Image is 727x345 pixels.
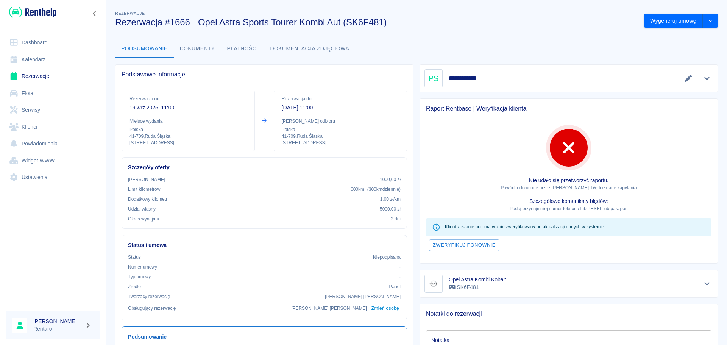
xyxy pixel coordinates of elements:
p: Limit kilometrów [128,186,160,193]
p: 5000,00 zł [380,206,401,212]
p: Tworzący rezerwację [128,293,170,300]
p: 600 km [351,186,401,193]
div: PS [424,69,443,87]
span: Notatki do rezerwacji [426,310,711,318]
p: [PERSON_NAME] [PERSON_NAME] [291,305,367,312]
p: Status [128,254,141,261]
h6: Podsumowanie [128,333,401,341]
h6: Szczegóły oferty [128,164,401,172]
a: Renthelp logo [6,6,56,19]
button: Edytuj dane [682,73,695,84]
p: Rezerwacja od [129,95,247,102]
h6: Status i umowa [128,241,401,249]
p: Rezerwacja do [282,95,399,102]
button: Zwiń nawigację [89,9,100,19]
a: Kalendarz [6,51,100,68]
a: Ustawienia [6,169,100,186]
h6: Opel Astra Kombi Kobalt [449,276,506,283]
span: Raport Rentbase | Weryfikacja klienta [426,105,711,112]
p: - [399,264,401,270]
p: [STREET_ADDRESS] [282,140,399,146]
a: Powiadomienia [6,135,100,152]
span: Podstawowe informacje [122,71,407,78]
p: SK6F481 [449,283,506,291]
a: Dashboard [6,34,100,51]
h3: Rezerwacja #1666 - Opel Astra Sports Tourer Kombi Aut (SK6F481) [115,17,638,28]
p: 41-709 , Ruda Śląska [282,133,399,140]
p: Szczegółowe komunikaty błędów: [426,197,711,205]
span: ( 300 km dziennie ) [367,187,401,192]
button: Zweryfikuj ponownie [429,239,499,251]
p: 1000,00 zł [380,176,401,183]
p: Okres wynajmu [128,215,159,222]
p: [PERSON_NAME] [128,176,165,183]
p: [DATE] 11:00 [282,104,399,112]
a: Serwisy [6,101,100,119]
span: Podaj przynajmniej numer telefonu lub PESEL lub paszport [510,206,628,211]
p: Polska [129,126,247,133]
img: Image [426,276,441,291]
button: Pokaż szczegóły [701,73,713,84]
p: - [399,273,401,280]
p: Typ umowy [128,273,151,280]
p: [PERSON_NAME] [PERSON_NAME] [325,293,401,300]
p: Polska [282,126,399,133]
p: Powód: odrzucone przez [PERSON_NAME]: błędne dane zapytania [426,184,711,191]
p: Obsługujący rezerwację [128,305,176,312]
button: drop-down [703,14,718,28]
p: Miejsce wydania [129,118,247,125]
p: Nie udało się przetworzyć raportu. [426,176,711,184]
p: Żrodło [128,283,141,290]
p: 41-709 , Ruda Śląska [129,133,247,140]
button: Zmień osobę [370,303,401,314]
div: Klient zostanie automatycznie zweryfikowany po aktualizacji danych w systemie. [445,220,605,234]
img: Renthelp logo [9,6,56,19]
a: Flota [6,85,100,102]
p: 2 dni [391,215,401,222]
a: Rezerwacje [6,68,100,85]
button: Podsumowanie [115,40,174,58]
a: Klienci [6,119,100,136]
p: 1,00 zł /km [380,196,401,203]
p: Numer umowy [128,264,157,270]
button: Pokaż szczegóły [701,278,713,289]
p: Dodatkowy kilometr [128,196,167,203]
p: 19 wrz 2025, 11:00 [129,104,247,112]
p: Niepodpisana [373,254,401,261]
h6: [PERSON_NAME] [33,317,82,325]
a: Widget WWW [6,152,100,169]
span: Rezerwacje [115,11,145,16]
p: Udział własny [128,206,156,212]
p: [STREET_ADDRESS] [129,140,247,146]
button: Wygeneruj umowę [644,14,703,28]
p: [PERSON_NAME] odbioru [282,118,399,125]
button: Dokumenty [174,40,221,58]
p: Rentaro [33,325,82,333]
button: Dokumentacja zdjęciowa [264,40,356,58]
p: Panel [389,283,401,290]
button: Płatności [221,40,264,58]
